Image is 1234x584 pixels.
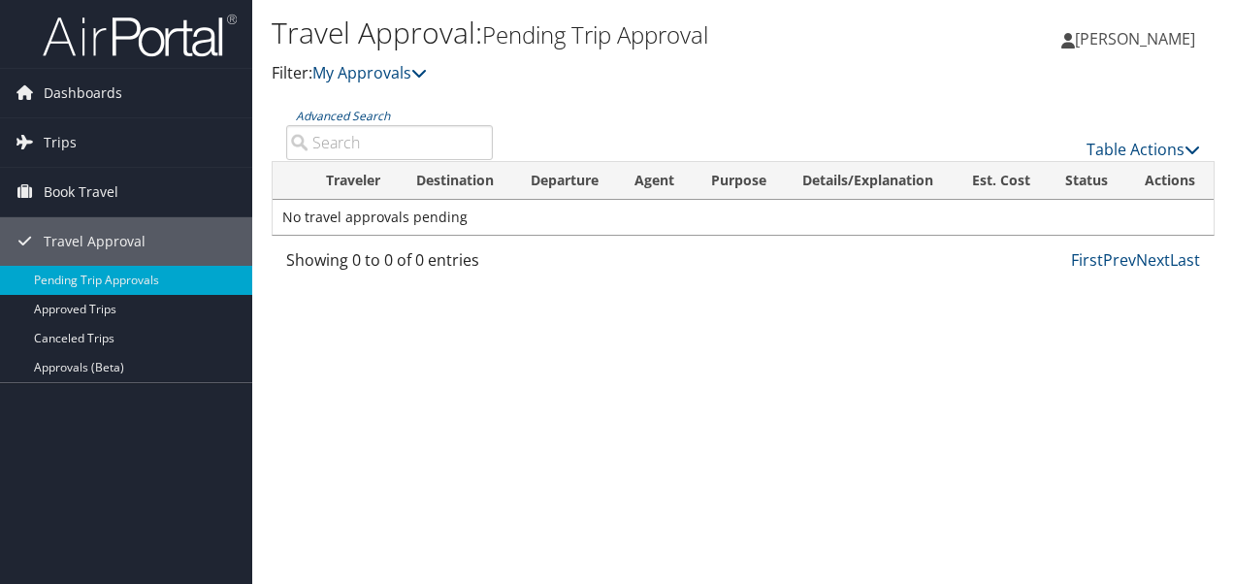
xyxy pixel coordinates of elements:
a: First [1071,249,1103,271]
small: Pending Trip Approval [482,18,708,50]
a: Table Actions [1087,139,1200,160]
th: Traveler: activate to sort column ascending [308,162,399,200]
th: Purpose [694,162,785,200]
th: Destination: activate to sort column ascending [399,162,513,200]
img: airportal-logo.png [43,13,237,58]
h1: Travel Approval: [272,13,900,53]
th: Status: activate to sort column ascending [1048,162,1126,200]
a: [PERSON_NAME] [1061,10,1215,68]
span: [PERSON_NAME] [1075,28,1195,49]
span: Book Travel [44,168,118,216]
th: Actions [1127,162,1214,200]
p: Filter: [272,61,900,86]
a: Advanced Search [296,108,390,124]
span: Trips [44,118,77,167]
a: Prev [1103,249,1136,271]
td: No travel approvals pending [273,200,1214,235]
div: Showing 0 to 0 of 0 entries [286,248,493,281]
th: Agent [617,162,693,200]
a: Next [1136,249,1170,271]
span: Travel Approval [44,217,146,266]
th: Departure: activate to sort column ascending [513,162,618,200]
input: Advanced Search [286,125,493,160]
a: Last [1170,249,1200,271]
a: My Approvals [312,62,427,83]
th: Details/Explanation [785,162,954,200]
th: Est. Cost: activate to sort column ascending [954,162,1049,200]
span: Dashboards [44,69,122,117]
